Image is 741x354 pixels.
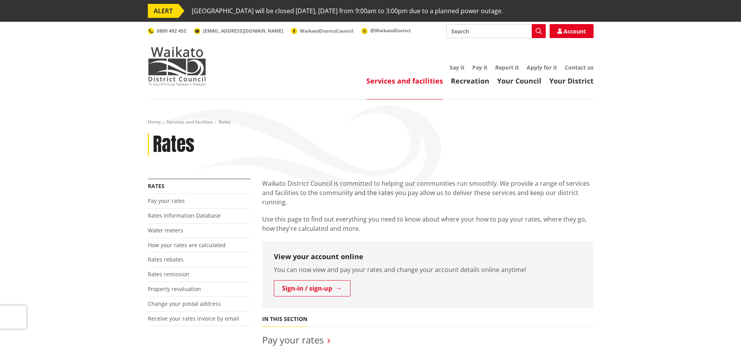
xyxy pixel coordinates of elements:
[274,265,582,274] p: You can now view and pay your rates and change your account details online anytime!
[148,28,186,34] a: 0800 492 452
[148,47,206,85] img: Waikato District Council - Te Kaunihera aa Takiwaa o Waikato
[366,76,443,85] a: Services and facilities
[148,270,189,278] a: Rates remission
[148,119,161,125] a: Home
[219,119,231,125] span: Rates
[495,64,519,71] a: Report it
[274,253,582,261] h3: View your account online
[550,24,594,38] a: Account
[370,27,411,34] span: @WaikatoDistrict
[472,64,487,71] a: Pay it
[148,227,183,234] a: Water meters
[157,28,186,34] span: 0800 492 452
[148,4,179,18] span: ALERT
[361,27,411,34] a: @WaikatoDistrict
[527,64,557,71] a: Apply for it
[192,4,503,18] span: [GEOGRAPHIC_DATA] will be closed [DATE], [DATE] from 9:00am to 3:00pm due to a planned power outage.
[274,280,350,296] a: Sign-in / sign-up
[148,182,165,190] a: Rates
[194,28,283,34] a: [EMAIL_ADDRESS][DOMAIN_NAME]
[446,24,546,38] input: Search input
[203,28,283,34] span: [EMAIL_ADDRESS][DOMAIN_NAME]
[450,64,464,71] a: Say it
[153,133,194,156] h1: Rates
[262,179,594,207] p: Waikato District Council is committed to helping our communities run smoothly. We provide a range...
[565,64,594,71] a: Contact us
[549,76,594,85] a: Your District
[148,241,226,249] a: How your rates are calculated
[166,119,213,125] a: Services and facilities
[262,214,594,233] p: Use this page to find out everything you need to know about where your how to pay your rates, whe...
[291,28,354,34] a: WaikatoDistrictCouncil
[148,197,185,204] a: Pay your rates
[148,315,239,322] a: Receive your rates invoice by email
[148,285,201,293] a: Property revaluation
[262,316,307,323] h5: In this section
[300,28,354,34] span: WaikatoDistrictCouncil
[262,333,324,346] a: Pay your rates
[497,76,541,85] a: Your Council
[148,212,221,219] a: Rates Information Database
[451,76,489,85] a: Recreation
[148,119,594,126] nav: breadcrumb
[148,256,184,263] a: Rates rebates
[148,300,221,307] a: Change your postal address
